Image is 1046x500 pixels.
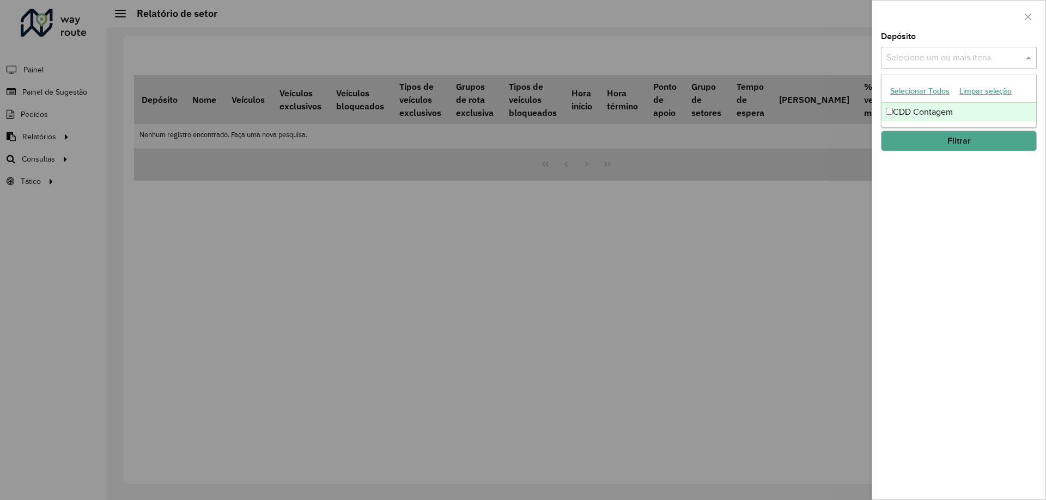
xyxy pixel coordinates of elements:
[881,30,916,43] label: Depósito
[881,131,1037,151] button: Filtrar
[885,83,954,100] button: Selecionar Todos
[881,74,1037,128] ng-dropdown-panel: Options list
[881,103,1036,121] div: CDD Contagem
[954,83,1017,100] button: Limpar seleção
